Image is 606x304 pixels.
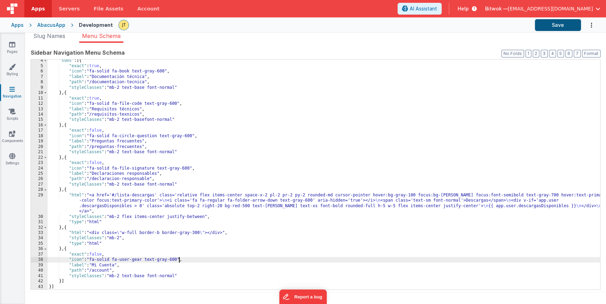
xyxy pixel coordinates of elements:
div: 21 [31,149,48,155]
div: 22 [31,155,48,160]
div: 15 [31,117,48,122]
button: Format [582,50,600,57]
span: Menu Schema [82,32,121,39]
img: b946f60093a9f392b4f209222203fa12 [119,20,129,30]
div: 36 [31,246,48,251]
button: No Folds [501,50,524,57]
div: 8 [31,79,48,85]
div: 23 [31,160,48,165]
div: 39 [31,263,48,268]
div: 17 [31,128,48,133]
div: Development [79,22,113,29]
span: Bitwok — [485,5,508,12]
div: 26 [31,176,48,181]
div: 5 [31,63,48,69]
div: 27 [31,182,48,187]
span: AI Assistant [410,5,437,12]
div: 33 [31,230,48,235]
div: 31 [31,219,48,225]
div: Apps [11,22,24,29]
div: 40 [31,268,48,273]
div: 29 [31,193,48,214]
div: 20 [31,144,48,149]
div: 14 [31,112,48,117]
div: 4 [31,58,48,63]
span: Slug Names [33,32,65,39]
div: 12 [31,101,48,106]
button: Bitwok — [EMAIL_ADDRESS][DOMAIN_NAME] [485,5,600,12]
div: 28 [31,187,48,192]
button: 5 [557,50,564,57]
button: 4 [549,50,556,57]
button: 7 [574,50,581,57]
div: 18 [31,133,48,139]
div: 13 [31,107,48,112]
div: 7 [31,74,48,79]
div: AbacusApp [37,22,65,29]
div: 10 [31,90,48,95]
div: 24 [31,166,48,171]
div: 32 [31,225,48,230]
div: 42 [31,279,48,284]
button: 1 [525,50,531,57]
button: AI Assistant [398,3,442,15]
span: Servers [59,5,80,12]
div: 38 [31,257,48,262]
div: 19 [31,139,48,144]
div: 34 [31,235,48,241]
div: 6 [31,69,48,74]
button: Options [581,18,595,32]
span: Help [458,5,469,12]
span: Sidebar Navigation Menu Schema [31,48,125,57]
button: 2 [533,50,539,57]
button: 3 [541,50,548,57]
div: 43 [31,284,48,289]
span: Apps [31,5,45,12]
div: 9 [31,85,48,90]
button: Save [535,19,581,31]
div: 16 [31,123,48,128]
button: 6 [565,50,572,57]
div: 37 [31,252,48,257]
div: 25 [31,171,48,176]
div: 30 [31,214,48,219]
iframe: Marker.io feedback button [279,289,327,304]
div: 35 [31,241,48,246]
span: File Assets [94,5,124,12]
span: [EMAIL_ADDRESS][DOMAIN_NAME] [508,5,593,12]
div: 41 [31,273,48,279]
div: 11 [31,96,48,101]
